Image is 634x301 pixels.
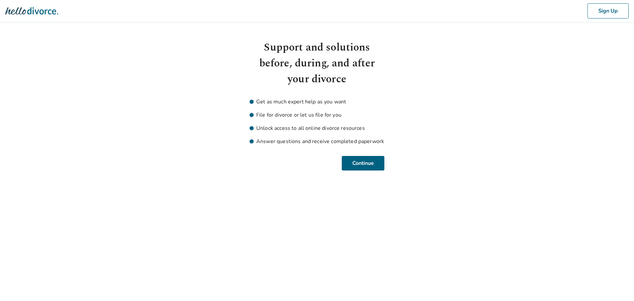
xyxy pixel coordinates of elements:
button: Continue [342,156,384,170]
img: Hello Divorce Logo [5,4,58,18]
li: File for divorce or let us file for you [250,111,384,119]
h1: Support and solutions before, during, and after your divorce [250,40,384,87]
li: Unlock access to all online divorce resources [250,124,384,132]
li: Get as much expert help as you want [250,98,384,106]
li: Answer questions and receive completed paperwork [250,137,384,145]
button: Sign Up [587,3,629,19]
